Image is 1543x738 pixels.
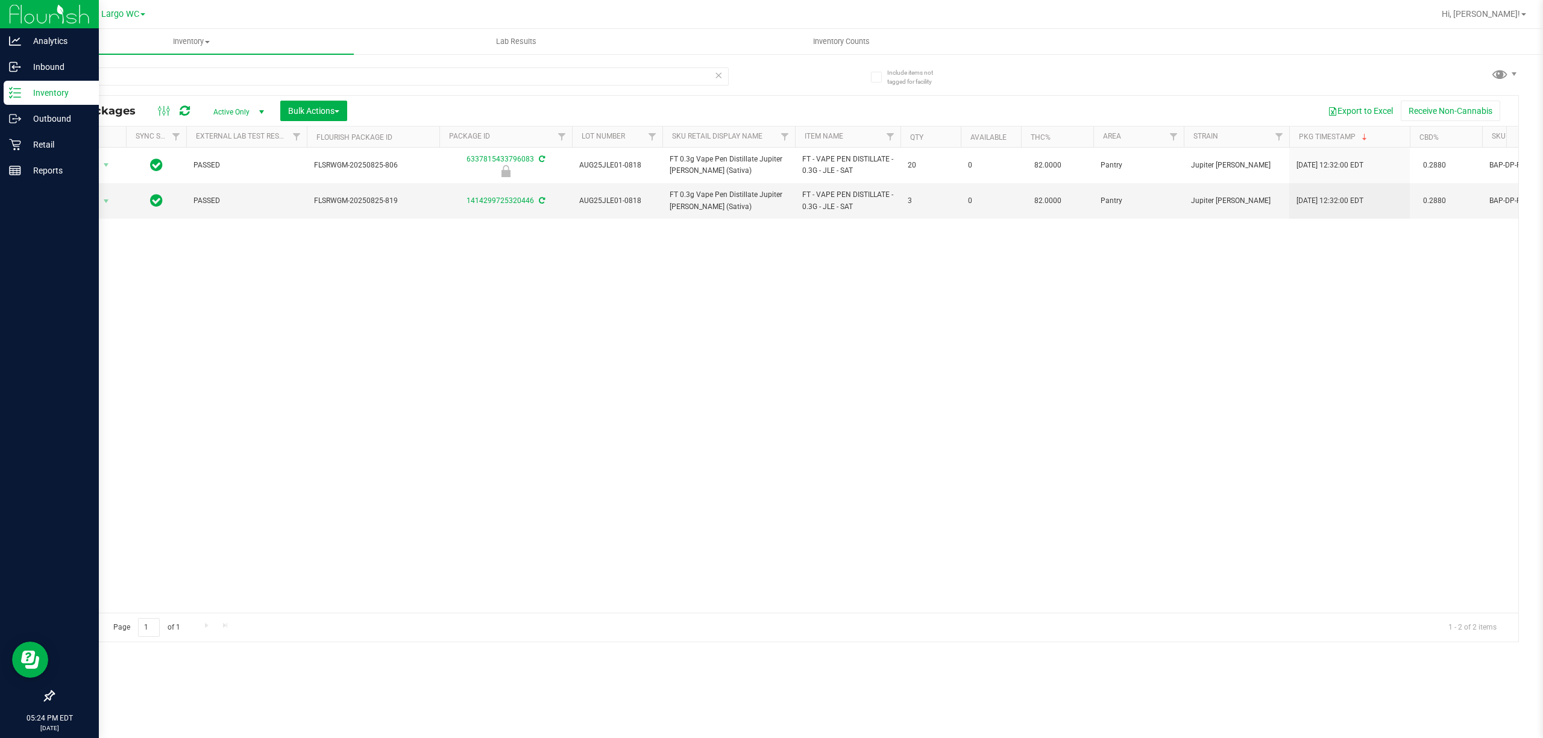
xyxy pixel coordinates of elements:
a: Available [970,133,1007,142]
span: 0 [968,160,1014,171]
a: Lab Results [354,29,679,54]
inline-svg: Outbound [9,113,21,125]
a: 6337815433796083 [467,155,534,163]
a: Filter [643,127,662,147]
span: Hi, [PERSON_NAME]! [1442,9,1520,19]
span: All Packages [63,104,148,117]
span: Pantry [1101,195,1177,207]
input: 1 [138,618,160,637]
p: 05:24 PM EDT [5,713,93,724]
p: Analytics [21,34,93,48]
a: Filter [552,127,572,147]
div: Newly Received [438,165,574,177]
iframe: Resource center [12,642,48,678]
a: SKU [1492,132,1506,140]
span: PASSED [193,160,300,171]
span: Pantry [1101,160,1177,171]
a: Inventory [29,29,354,54]
a: External Lab Test Result [196,132,291,140]
span: 20 [908,160,954,171]
inline-svg: Analytics [9,35,21,47]
a: Pkg Timestamp [1299,133,1369,141]
a: Sync Status [136,132,182,140]
p: [DATE] [5,724,93,733]
input: Search Package ID, Item Name, SKU, Lot or Part Number... [53,67,729,86]
p: Retail [21,137,93,152]
span: 82.0000 [1028,192,1067,210]
span: Clear [714,67,723,83]
span: 0 [968,195,1014,207]
span: In Sync [150,192,163,209]
span: Page of 1 [103,618,190,637]
span: AUG25JLE01-0818 [579,160,655,171]
button: Export to Excel [1320,101,1401,121]
span: select [99,193,114,210]
a: CBD% [1419,133,1439,142]
span: FT 0.3g Vape Pen Distillate Jupiter [PERSON_NAME] (Sativa) [670,189,788,212]
a: Package ID [449,132,490,140]
a: 1414299725320446 [467,196,534,205]
span: 0.2880 [1417,192,1452,210]
span: Sync from Compliance System [537,155,545,163]
span: Bulk Actions [288,106,339,116]
a: Filter [287,127,307,147]
inline-svg: Reports [9,164,21,177]
button: Bulk Actions [280,101,347,121]
p: Inbound [21,60,93,74]
span: Jupiter [PERSON_NAME] [1191,195,1282,207]
a: Filter [1269,127,1289,147]
a: Area [1103,132,1121,140]
p: Inventory [21,86,93,100]
a: Strain [1193,132,1218,140]
span: 82.0000 [1028,157,1067,174]
p: Reports [21,163,93,178]
span: [DATE] 12:32:00 EDT [1296,160,1363,171]
span: Jupiter [PERSON_NAME] [1191,160,1282,171]
span: FT 0.3g Vape Pen Distillate Jupiter [PERSON_NAME] (Sativa) [670,154,788,177]
a: Filter [775,127,795,147]
a: Filter [1164,127,1184,147]
a: Lot Number [582,132,625,140]
a: Filter [881,127,900,147]
span: AUG25JLE01-0818 [579,195,655,207]
span: [DATE] 12:32:00 EDT [1296,195,1363,207]
span: FLSRWGM-20250825-819 [314,195,432,207]
span: Lab Results [480,36,553,47]
inline-svg: Retail [9,139,21,151]
p: Outbound [21,111,93,126]
span: 1 - 2 of 2 items [1439,618,1506,636]
button: Receive Non-Cannabis [1401,101,1500,121]
a: Qty [910,133,923,142]
span: FT - VAPE PEN DISTILLATE - 0.3G - JLE - SAT [802,154,893,177]
span: 0.2880 [1417,157,1452,174]
span: Sync from Compliance System [537,196,545,205]
a: Inventory Counts [679,29,1004,54]
span: 3 [908,195,954,207]
span: select [99,157,114,174]
span: PASSED [193,195,300,207]
span: In Sync [150,157,163,174]
span: Include items not tagged for facility [887,68,947,86]
span: Inventory Counts [797,36,886,47]
span: Largo WC [101,9,139,19]
a: Filter [166,127,186,147]
inline-svg: Inbound [9,61,21,73]
a: THC% [1031,133,1051,142]
a: Sku Retail Display Name [672,132,762,140]
span: FT - VAPE PEN DISTILLATE - 0.3G - JLE - SAT [802,189,893,212]
a: Item Name [805,132,843,140]
inline-svg: Inventory [9,87,21,99]
a: Flourish Package ID [316,133,392,142]
span: Inventory [29,36,354,47]
span: FLSRWGM-20250825-806 [314,160,432,171]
